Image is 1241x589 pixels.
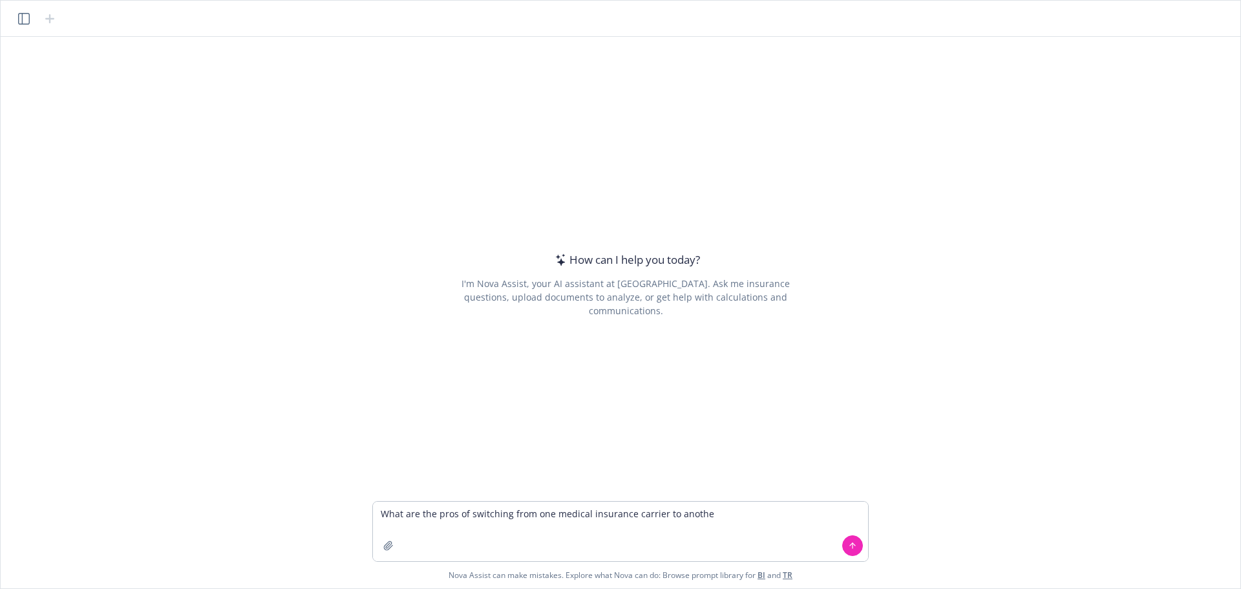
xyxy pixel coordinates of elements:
div: How can I help you today? [551,252,700,268]
div: I'm Nova Assist, your AI assistant at [GEOGRAPHIC_DATA]. Ask me insurance questions, upload docum... [443,277,807,317]
a: BI [758,570,765,581]
a: TR [783,570,792,581]
textarea: What are the pros of switching from one medical insurance carrier to anoth [373,502,868,561]
span: Nova Assist can make mistakes. Explore what Nova can do: Browse prompt library for and [449,562,792,588]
